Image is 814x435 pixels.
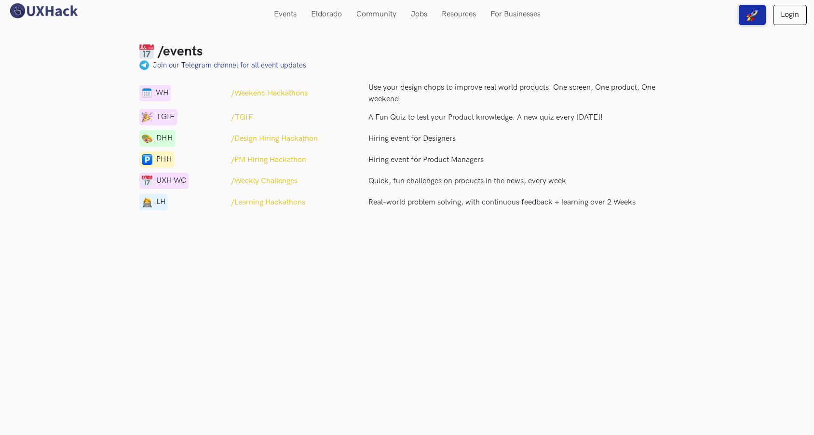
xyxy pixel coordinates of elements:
span: WH [156,87,168,99]
span: PHH [156,154,172,165]
a: /Learning Hackathons [231,197,305,208]
span: DHH [156,133,173,144]
span: TGIF [156,111,175,123]
img: calendar-1 [142,176,152,186]
a: For Businesses [483,5,548,24]
span: LH [156,196,165,208]
img: calendar-1 [142,88,152,98]
a: Resources [434,5,483,24]
a: Jobs [404,5,434,24]
a: /Weekend Hackathons [231,88,308,99]
a: /TGIF [231,112,253,123]
p: A Fun Quiz to test your Product knowledge. A new quiz every [DATE]! [368,112,675,123]
a: Join our Telegram channel for all event updates [153,60,306,71]
a: Eldorado [304,5,349,24]
p: Real-world problem solving, with continuous feedback + learning over 2 Weeks [368,197,675,208]
a: Hiring event for Product Managers [368,154,675,166]
img: Calendar [139,44,154,59]
h3: /events [158,43,203,60]
span: UXH WC [156,175,186,187]
p: Quick, fun challenges on products in the news, every week [368,176,675,187]
a: Login [773,5,807,25]
img: rocket [746,10,758,21]
a: Events [267,5,304,24]
img: palette [139,60,149,70]
a: Community [349,5,404,24]
img: calendar-1 [142,112,152,122]
a: /Design Hiring Hackathon [231,133,318,145]
a: /PM Hiring Hackathon [231,154,306,166]
a: Hiring event for Designers [368,133,675,145]
img: parking [142,154,152,165]
img: lady [142,197,152,207]
a: /Weekly Challenges [231,176,298,187]
a: parkingPHH [139,158,174,167]
img: telegram [142,133,152,144]
img: UXHack logo [7,2,80,19]
a: telegramDHH [139,137,175,146]
p: Use your design chops to improve real world products. One screen, One product, One weekend! [368,82,675,105]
